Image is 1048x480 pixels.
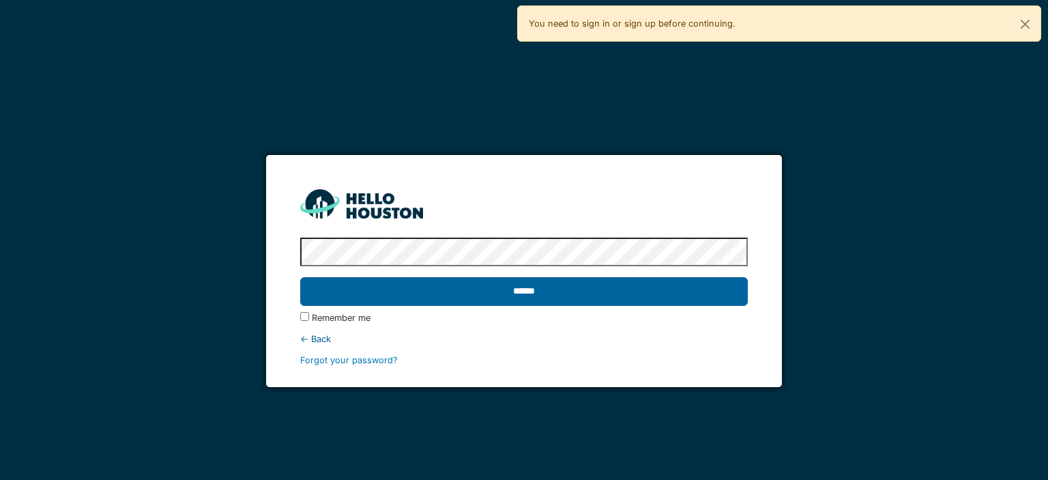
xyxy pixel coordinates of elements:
[300,189,423,218] img: HH_line-BYnF2_Hg.png
[517,5,1041,42] div: You need to sign in or sign up before continuing.
[1010,6,1040,42] button: Close
[300,333,747,345] div: ← Back
[312,311,370,324] label: Remember me
[300,355,398,365] a: Forgot your password?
